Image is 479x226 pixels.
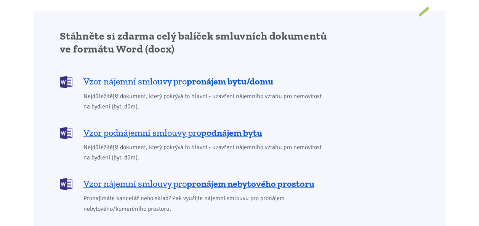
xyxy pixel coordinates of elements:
span: Vzor nájemní smlouvy pro [83,177,314,189]
img: DOCX (Word) [60,127,72,139]
span: Nejdůležitější dokument, který pokrývá to hlavní - uzavření nájemního vztahu pro nemovitost na by... [83,142,327,162]
b: podnájem bytu [201,127,262,138]
span: Vzor podnájemní smlouvy pro [83,126,262,138]
a: Vzor podnájemní smlouvy propodnájem bytu [60,126,327,138]
a: Vzor nájemní smlouvy propronájem bytu/domu [60,75,327,88]
b: pronájem nebytového prostoru [187,178,314,189]
b: pronájem bytu/domu [187,75,273,86]
a: Vzor nájemní smlouvy propronájem nebytového prostoru [60,177,327,189]
span: Vzor nájemní smlouvy pro [83,75,273,87]
h2: Stáhněte si zdarma celý balíček smluvních dokumentů ve formátu Word (docx) [60,30,327,56]
img: DOCX (Word) [60,178,72,190]
img: DOCX (Word) [60,76,72,88]
span: Pronajímáte kancelář nebo sklad? Pak využijte nájemní smlouvu pro pronájem nebytového/komerčního ... [83,193,327,213]
span: Nejdůležitější dokument, který pokrývá to hlavní - uzavření nájemního vztahu pro nemovitost na by... [83,91,327,111]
